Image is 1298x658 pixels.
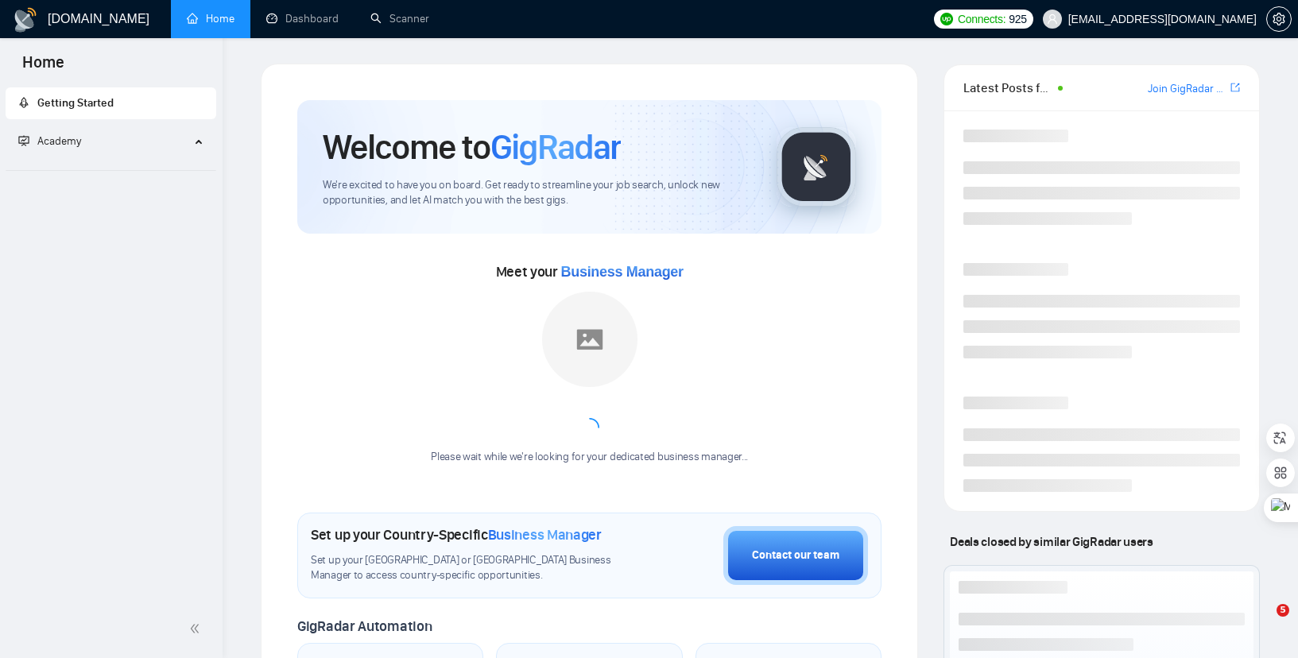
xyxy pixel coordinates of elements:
[496,263,684,281] span: Meet your
[1244,604,1282,642] iframe: Intercom live chat
[421,450,757,465] div: Please wait while we're looking for your dedicated business manager...
[187,12,234,25] a: homeHome
[488,526,602,544] span: Business Manager
[6,164,216,174] li: Academy Homepage
[323,178,751,208] span: We're excited to have you on board. Get ready to streamline your job search, unlock new opportuni...
[189,621,205,637] span: double-left
[958,10,1005,28] span: Connects:
[266,12,339,25] a: dashboardDashboard
[723,526,868,585] button: Contact our team
[1277,604,1289,617] span: 5
[1267,13,1291,25] span: setting
[1230,80,1240,95] a: export
[13,7,38,33] img: logo
[752,547,839,564] div: Contact our team
[18,135,29,146] span: fund-projection-screen
[323,126,621,168] h1: Welcome to
[1047,14,1058,25] span: user
[6,87,216,119] li: Getting Started
[18,97,29,108] span: rocket
[777,127,856,207] img: gigradar-logo.png
[370,12,429,25] a: searchScanner
[940,13,953,25] img: upwork-logo.png
[1009,10,1026,28] span: 925
[297,617,432,635] span: GigRadar Automation
[311,526,602,544] h1: Set up your Country-Specific
[1266,6,1292,32] button: setting
[37,134,81,148] span: Academy
[578,416,600,439] span: loading
[1230,81,1240,94] span: export
[561,264,684,280] span: Business Manager
[490,126,621,168] span: GigRadar
[1266,13,1292,25] a: setting
[10,51,77,84] span: Home
[963,78,1053,98] span: Latest Posts from the GigRadar Community
[542,292,637,387] img: placeholder.png
[943,528,1159,555] span: Deals closed by similar GigRadar users
[311,553,644,583] span: Set up your [GEOGRAPHIC_DATA] or [GEOGRAPHIC_DATA] Business Manager to access country-specific op...
[1148,80,1227,98] a: Join GigRadar Slack Community
[37,96,114,110] span: Getting Started
[18,134,81,148] span: Academy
